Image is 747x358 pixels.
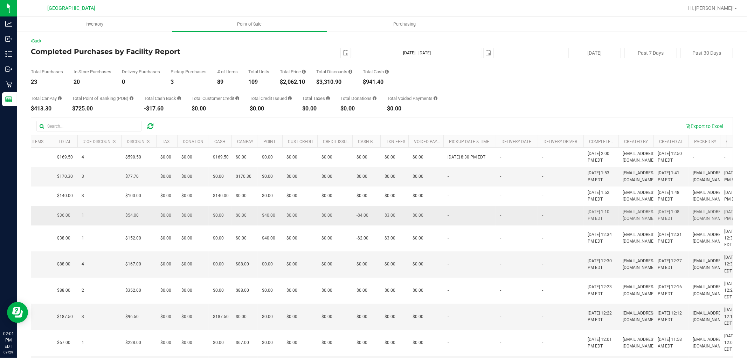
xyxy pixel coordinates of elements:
span: [DATE] 1:10 PM EDT [588,209,614,222]
inline-svg: Inbound [5,35,12,42]
span: 3 [82,173,84,180]
span: $0.00 [160,235,171,242]
span: - [448,235,449,242]
span: $0.00 [160,287,171,294]
span: $0.00 [321,261,332,268]
span: $0.00 [236,235,247,242]
div: 109 [248,79,269,85]
span: $0.00 [262,339,273,346]
span: $54.00 [125,212,139,219]
span: $0.00 [181,192,192,199]
span: [DATE] 12:23 PM EDT [588,284,614,297]
i: Sum of the successful, non-voided payments using account credit for all purchases in the date range. [235,96,239,101]
span: [DATE] 12:34 PM EDT [588,231,614,245]
div: $941.40 [363,79,389,85]
span: -$2.00 [357,235,368,242]
h4: Completed Purchases by Facility Report [31,48,265,55]
button: Export to Excel [680,120,727,132]
span: $0.00 [321,212,332,219]
button: [DATE] [568,48,621,58]
span: $152.00 [125,235,141,242]
i: Sum of all voided payment transaction amounts, excluding tips and transaction fees, for all purch... [434,96,437,101]
span: - [542,235,543,242]
span: - [724,154,725,161]
span: $0.00 [321,173,332,180]
span: [DATE] 12:01 PM EDT [588,336,614,350]
div: Total Cash Back [144,96,181,101]
a: Point of Sale [172,17,327,32]
p: 09/29 [3,350,14,355]
span: $0.00 [213,339,224,346]
span: $0.00 [160,339,171,346]
span: [EMAIL_ADDRESS][DOMAIN_NAME] [623,284,657,297]
i: Sum of all round-up-to-next-dollar total price adjustments for all purchases in the date range. [373,96,376,101]
span: $0.00 [413,212,423,219]
span: $167.00 [125,261,141,268]
button: Past 7 Days [624,48,677,58]
span: Point of Sale [228,21,271,27]
span: - [500,339,501,346]
span: $0.00 [413,235,423,242]
span: $0.00 [321,235,332,242]
span: $140.00 [213,192,229,199]
a: Voided Payment [414,139,449,144]
span: $0.00 [262,261,273,268]
span: $0.00 [181,339,192,346]
span: $187.50 [213,313,229,320]
div: Total Units [248,69,269,74]
span: $3.00 [385,212,395,219]
span: $0.00 [160,192,171,199]
inline-svg: Reports [5,96,12,103]
span: [DATE] 1:08 PM EDT [658,209,684,222]
div: $0.00 [250,106,292,112]
span: $0.00 [286,173,297,180]
span: $0.00 [213,287,224,294]
span: $170.30 [236,173,251,180]
div: Total Cash [363,69,389,74]
a: Credit Issued [323,139,352,144]
span: [DATE] 1:41 PM EDT [658,170,684,183]
span: [EMAIL_ADDRESS][DOMAIN_NAME] [623,231,657,245]
span: $169.50 [57,154,73,161]
span: $0.00 [160,261,171,268]
span: $0.00 [236,212,247,219]
span: $0.00 [213,261,224,268]
span: $0.00 [160,212,171,219]
span: [DATE] 12:27 PM EDT [658,258,684,271]
span: - [500,192,501,199]
a: Completed At [589,139,619,144]
span: $0.00 [160,313,171,320]
span: [EMAIL_ADDRESS][DOMAIN_NAME] [623,189,657,203]
span: - [448,212,449,219]
iframe: Resource center [7,302,28,323]
a: Packed By [694,139,716,144]
span: [EMAIL_ADDRESS][DOMAIN_NAME] [623,150,657,164]
span: - [542,287,543,294]
span: $0.00 [181,154,192,161]
a: Purchasing [327,17,482,32]
a: Cust Credit [288,139,313,144]
span: - [542,173,543,180]
span: - [542,212,543,219]
span: $0.00 [286,287,297,294]
div: $0.00 [340,106,376,112]
span: $0.00 [262,313,273,320]
button: Past 30 Days [680,48,733,58]
span: [DATE] 2:00 PM EDT [588,150,614,164]
span: [EMAIL_ADDRESS][DOMAIN_NAME] [693,258,727,271]
span: 3 [82,192,84,199]
span: Inventory [76,21,113,27]
span: $0.00 [357,173,367,180]
div: Total CanPay [31,96,62,101]
span: $352.00 [125,287,141,294]
span: $0.00 [321,154,332,161]
a: Delivery Date [502,139,531,144]
div: 89 [217,79,238,85]
span: $0.00 [385,287,395,294]
span: $0.00 [181,173,192,180]
span: $40.00 [262,212,275,219]
span: $0.00 [181,235,192,242]
div: Total Voided Payments [387,96,437,101]
div: 0 [122,79,160,85]
span: $590.50 [125,154,141,161]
